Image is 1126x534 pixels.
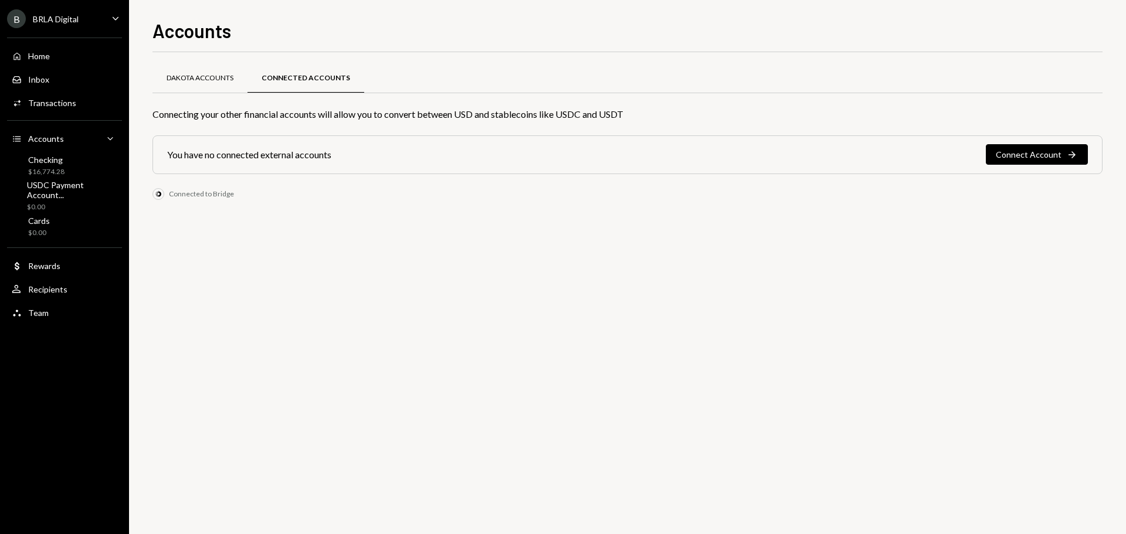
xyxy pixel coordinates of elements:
[28,98,76,108] div: Transactions
[167,148,331,162] div: You have no connected external accounts
[28,228,50,238] div: $0.00
[28,134,64,144] div: Accounts
[28,308,49,318] div: Team
[7,255,122,276] a: Rewards
[152,107,1103,121] div: Connecting your other financial accounts will allow you to convert between USD and stablecoins li...
[33,14,79,24] div: BRLA Digital
[28,167,65,177] div: $16,774.28
[27,202,117,212] div: $0.00
[28,216,50,226] div: Cards
[152,19,231,42] h1: Accounts
[27,180,117,200] div: USDC Payment Account...
[7,182,122,210] a: USDC Payment Account...$0.00
[7,278,122,300] a: Recipients
[167,73,233,83] div: Dakota Accounts
[7,302,122,323] a: Team
[986,144,1088,165] button: Connect Account
[169,189,234,198] div: Connected to Bridge
[7,212,122,240] a: Cards$0.00
[7,45,122,66] a: Home
[7,9,26,28] div: B
[7,151,122,179] a: Checking$16,774.28
[28,261,60,271] div: Rewards
[28,155,65,165] div: Checking
[28,74,49,84] div: Inbox
[7,92,122,113] a: Transactions
[7,128,122,149] a: Accounts
[7,69,122,90] a: Inbox
[262,73,350,83] div: Connected Accounts
[247,64,364,94] a: Connected Accounts
[28,51,50,61] div: Home
[28,284,67,294] div: Recipients
[152,64,247,94] a: Dakota Accounts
